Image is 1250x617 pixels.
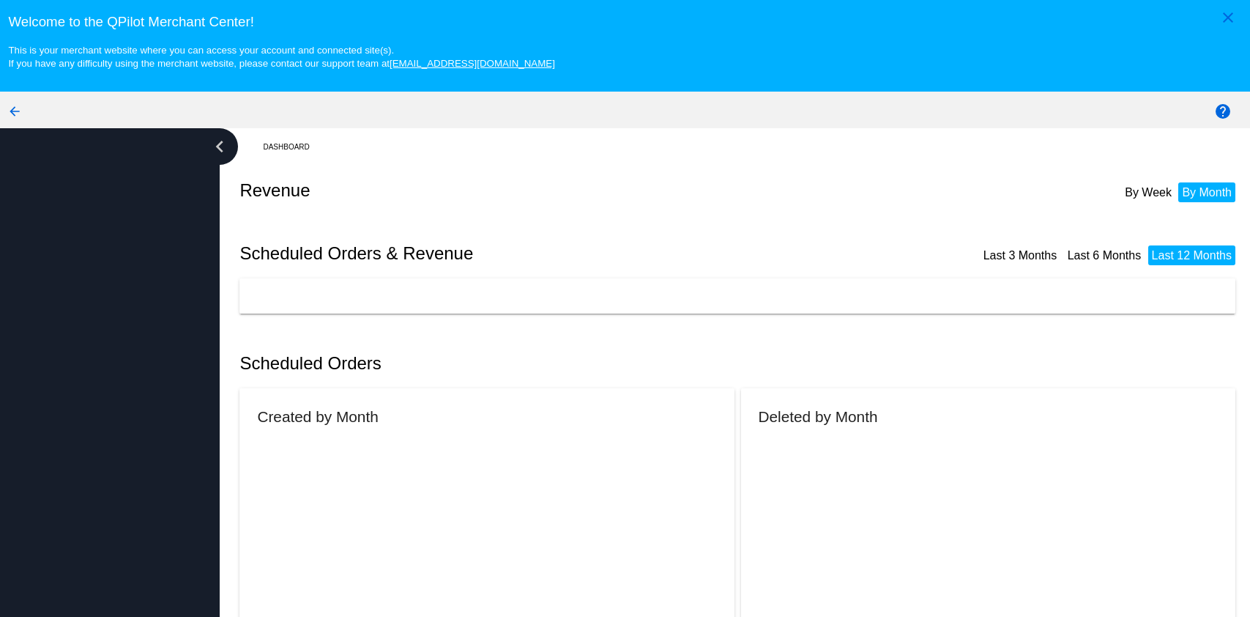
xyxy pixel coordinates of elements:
h2: Revenue [239,180,740,201]
h2: Created by Month [257,408,378,425]
a: Last 6 Months [1068,249,1142,262]
a: Dashboard [263,136,322,158]
mat-icon: help [1214,103,1232,120]
a: Last 12 Months [1152,249,1232,262]
a: Last 3 Months [983,249,1057,262]
h3: Welcome to the QPilot Merchant Center! [8,14,1241,30]
small: This is your merchant website where you can access your account and connected site(s). If you hav... [8,45,554,69]
mat-icon: close [1219,9,1237,26]
h2: Deleted by Month [759,408,878,425]
li: By Month [1178,182,1235,202]
h2: Scheduled Orders & Revenue [239,243,740,264]
li: By Week [1121,182,1175,202]
mat-icon: arrow_back [6,103,23,120]
h2: Scheduled Orders [239,353,740,374]
a: [EMAIL_ADDRESS][DOMAIN_NAME] [390,58,555,69]
i: chevron_left [208,135,231,158]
